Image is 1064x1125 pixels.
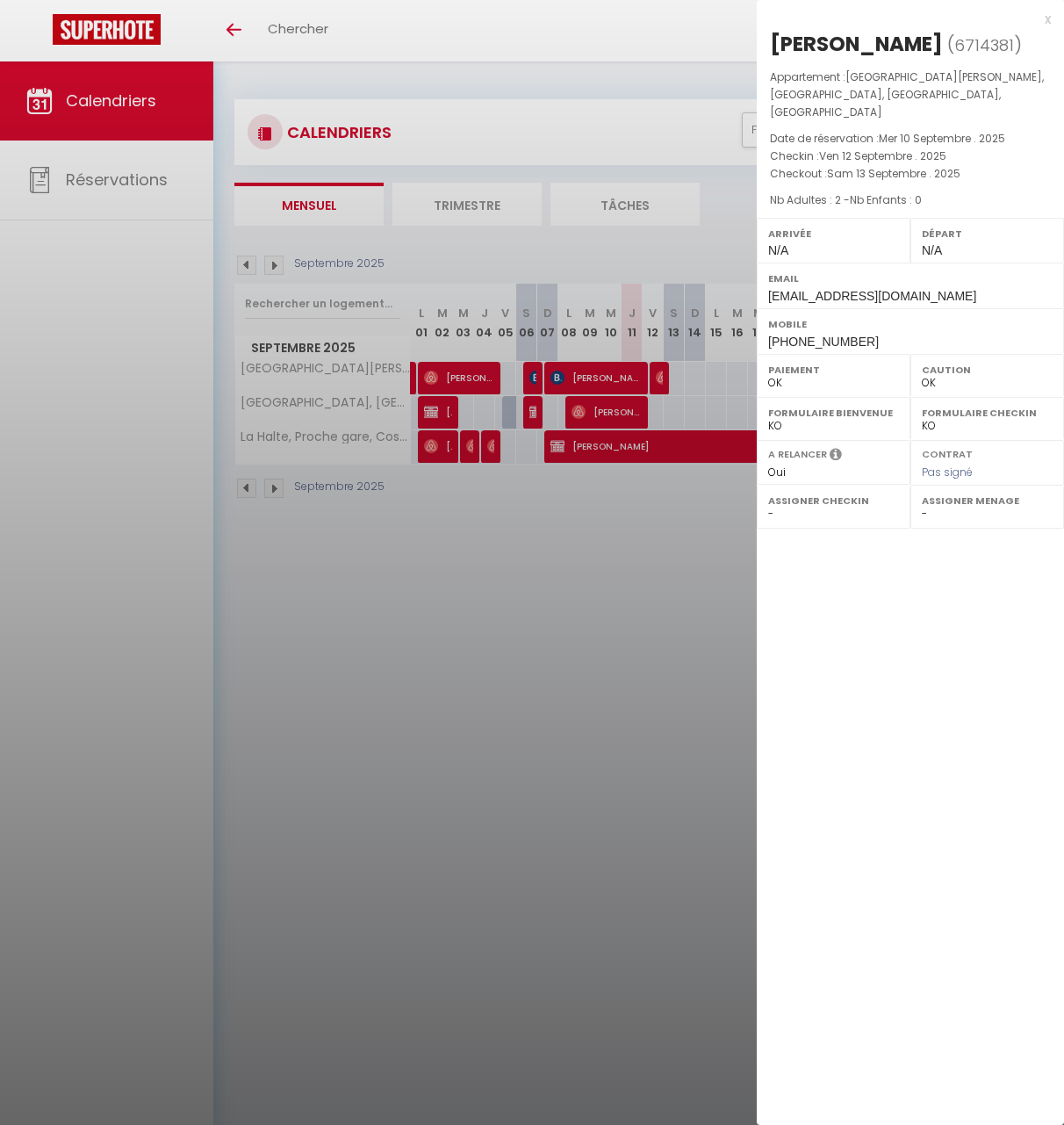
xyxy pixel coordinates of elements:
span: N/A [922,243,942,257]
label: Contrat [922,447,973,458]
iframe: Chat [989,1046,1051,1112]
label: Formulaire Checkin [922,404,1053,422]
span: N/A [768,243,788,257]
label: Paiement [768,361,899,379]
p: Checkout : [770,165,1051,183]
label: A relancer [768,447,827,462]
label: Formulaire Bienvenue [768,404,899,422]
span: ( ) [947,32,1022,57]
label: Assigner Checkin [768,492,899,509]
div: x [757,9,1051,30]
span: [GEOGRAPHIC_DATA][PERSON_NAME], [GEOGRAPHIC_DATA], [GEOGRAPHIC_DATA], [GEOGRAPHIC_DATA] [770,69,1044,119]
span: 6714381 [954,34,1014,56]
span: Mer 10 Septembre . 2025 [879,131,1005,146]
label: Email [768,270,1053,287]
span: [EMAIL_ADDRESS][DOMAIN_NAME] [768,289,976,303]
span: Sam 13 Septembre . 2025 [827,166,960,181]
label: Départ [922,225,1053,242]
span: [PHONE_NUMBER] [768,335,879,349]
p: Date de réservation : [770,130,1051,148]
label: Mobile [768,315,1053,333]
span: Nb Enfants : 0 [850,192,922,207]
i: Sélectionner OUI si vous souhaiter envoyer les séquences de messages post-checkout [830,447,842,466]
span: Ven 12 Septembre . 2025 [819,148,946,163]
label: Caution [922,361,1053,379]
p: Appartement : [770,69,1051,121]
label: Arrivée [768,225,899,242]
span: Pas signé [922,465,973,480]
p: Checkin : [770,148,1051,165]
label: Assigner Menage [922,492,1053,509]
span: Nb Adultes : 2 - [770,192,922,207]
div: [PERSON_NAME] [770,30,943,58]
